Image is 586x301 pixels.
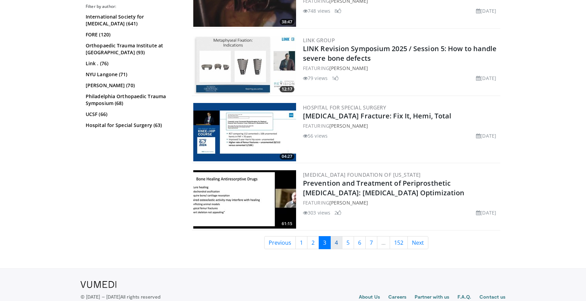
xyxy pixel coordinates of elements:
[407,236,428,249] a: Next
[193,103,296,161] img: 32bbe74c-442b-4884-afdf-e183b093d538.300x170_q85_crop-smart_upscale.jpg
[193,103,296,161] a: 04:27
[332,74,339,82] li: 1
[365,236,377,249] a: 7
[303,178,464,197] a: Prevention and Treatment of Periprosthetic [MEDICAL_DATA]: [MEDICAL_DATA] Optimization
[81,293,161,300] p: © [DATE] – [DATE]
[86,71,180,78] a: NYU Langone (71)
[354,236,366,249] a: 6
[86,111,180,118] a: UCSF (66)
[476,132,496,139] li: [DATE]
[86,122,180,129] a: Hospital for Special Surgery (63)
[334,209,341,216] li: 2
[303,7,330,14] li: 748 views
[329,123,368,129] a: [PERSON_NAME]
[476,7,496,14] li: [DATE]
[86,31,180,38] a: FORE (120)
[303,122,499,129] div: FEATURING
[280,86,294,92] span: 12:17
[86,82,180,89] a: [PERSON_NAME] (70)
[330,236,342,249] a: 4
[303,209,330,216] li: 303 views
[303,111,451,120] a: [MEDICAL_DATA] Fracture: Fix It, Hemi, Total
[193,36,296,94] a: 12:17
[303,171,421,178] a: [MEDICAL_DATA] Foundation of [US_STATE]
[81,281,117,288] img: VuMedi Logo
[120,294,160,300] span: All rights reserved
[303,104,386,111] a: Hospital for Special Surgery
[86,13,180,27] a: International Society for [MEDICAL_DATA] (641)
[342,236,354,249] a: 5
[303,199,499,206] div: FEATURING
[295,236,307,249] a: 1
[303,65,499,72] div: FEATURING
[319,236,331,249] a: 3
[329,65,368,71] a: [PERSON_NAME]
[193,36,296,94] img: 463e9b81-8a9b-46df-ab8a-52de4decb3fe.300x170_q85_crop-smart_upscale.jpg
[86,60,180,67] a: Link . (76)
[280,221,294,227] span: 61:15
[334,7,341,14] li: 8
[303,44,497,63] a: LINK Revision Symposium 2025 / Session 5: How to handle severe bone defects
[476,209,496,216] li: [DATE]
[86,42,180,56] a: Orthopaedic Trauma Institute at [GEOGRAPHIC_DATA] (93)
[303,132,328,139] li: 56 views
[307,236,319,249] a: 2
[303,74,328,82] li: 79 views
[193,170,296,229] a: 61:15
[192,236,500,249] nav: Search results pages
[390,236,408,249] a: 152
[329,199,368,206] a: [PERSON_NAME]
[193,170,296,229] img: 0121a75e-2326-4f4c-845f-4d9b50fb332b.300x170_q85_crop-smart_upscale.jpg
[280,153,294,160] span: 04:27
[476,74,496,82] li: [DATE]
[86,93,180,107] a: Philadelphia Orthopaedic Trauma Symposium (68)
[264,236,296,249] a: Previous
[280,19,294,25] span: 38:47
[86,4,182,9] h3: Filter by author:
[303,37,335,44] a: LINK Group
